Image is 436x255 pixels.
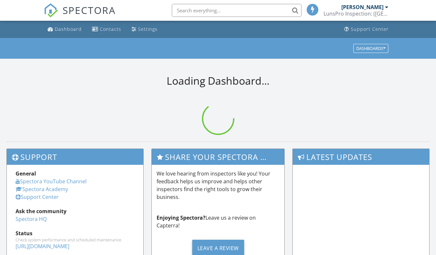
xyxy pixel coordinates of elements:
[351,26,389,32] div: Support Center
[342,23,391,35] a: Support Center
[89,23,124,35] a: Contacts
[353,44,388,53] button: Dashboards
[16,193,59,200] a: Support Center
[100,26,121,32] div: Contacts
[63,3,116,17] span: SPECTORA
[138,26,158,32] div: Settings
[293,149,429,165] h3: Latest Updates
[44,3,58,18] img: The Best Home Inspection Software - Spectora
[157,214,279,229] p: Leave us a review on Capterra!
[157,214,206,221] strong: Enjoying Spectora?
[157,170,279,201] p: We love hearing from inspectors like you! Your feedback helps us improve and helps other inspecto...
[324,10,388,17] div: LunsPro Inspection: (Atlanta)
[152,149,284,165] h3: Share Your Spectora Experience
[44,9,116,22] a: SPECTORA
[16,178,87,185] a: Spectora YouTube Channel
[16,215,47,223] a: Spectora HQ
[7,149,143,165] h3: Support
[356,46,385,51] div: Dashboards
[16,207,135,215] div: Ask the community
[16,186,68,193] a: Spectora Academy
[16,170,36,177] strong: General
[16,237,135,242] div: Check system performance and scheduled maintenance.
[16,229,135,237] div: Status
[172,4,301,17] input: Search everything...
[55,26,82,32] div: Dashboard
[129,23,160,35] a: Settings
[341,4,383,10] div: [PERSON_NAME]
[45,23,84,35] a: Dashboard
[16,243,69,250] a: [URL][DOMAIN_NAME]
